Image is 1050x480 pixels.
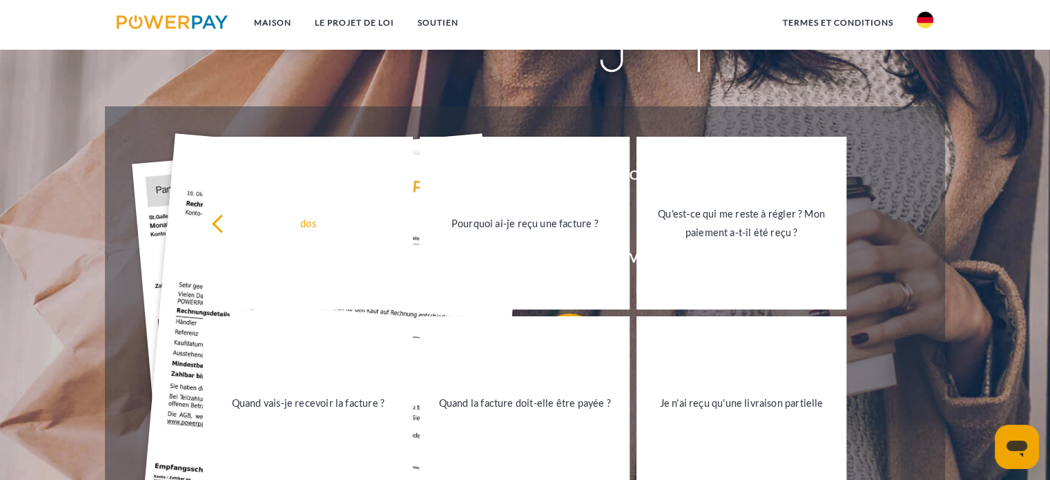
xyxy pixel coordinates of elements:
font: Quand vais-je recevoir la facture ? [232,396,385,408]
a: Qu'est-ce qui me reste à régler ? Mon paiement a-t-il été reçu ? [636,137,846,309]
font: Qu'est-ce qui me reste à régler ? Mon paiement a-t-il été reçu ? [658,208,825,238]
font: Maison [254,17,291,28]
font: Quand la facture doit-elle être payée ? [439,396,611,408]
iframe: Bouton de lancement de la fenêtre de messagerie [995,425,1039,469]
font: Pourquoi ai-je reçu une facture ? [451,218,599,229]
img: de [917,12,933,28]
a: SOUTIEN [406,10,470,35]
a: termes et conditions [771,10,905,35]
img: logo-powerpay.svg [117,15,228,29]
font: Je n'ai reçu qu'une livraison partielle [659,396,823,408]
font: LE PROJET DE LOI [315,17,394,28]
font: SOUTIEN [418,17,458,28]
a: Maison [242,10,303,35]
font: dos [300,218,316,229]
font: termes et conditions [783,17,893,28]
a: LE PROJET DE LOI [303,10,406,35]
